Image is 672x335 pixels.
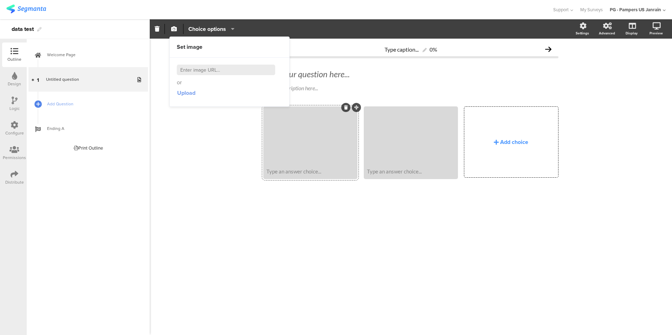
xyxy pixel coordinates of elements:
div: Preview [650,31,663,36]
span: Add Question [47,100,137,107]
div: Logic [9,105,20,112]
div: Advanced [599,31,615,36]
a: 1 Untitled question [28,67,148,92]
div: Type your question here... [263,69,558,79]
button: Upload [177,87,196,99]
span: Ending A [47,125,137,132]
div: Permissions [3,155,26,161]
a: Ending A [28,116,148,141]
span: Type an answer choice... [266,168,321,175]
img: segmanta logo [6,5,46,13]
a: Welcome Page [28,42,148,67]
span: Choice options [188,25,226,33]
div: Print Outline [74,145,103,151]
div: Display [626,31,638,36]
span: or [177,79,182,86]
div: Design [8,81,21,87]
div: 0% [429,46,437,53]
span: Type caption... [385,46,419,53]
button: Choice options [188,21,235,37]
span: Support [553,6,569,13]
span: Type an answer choice... [367,168,422,175]
div: PG - Pampers US Janrain [610,6,661,13]
span: Upload [177,89,195,97]
div: Distribute [5,179,24,185]
span: Welcome Page [47,51,137,58]
span: Untitled question [46,76,79,83]
div: data test [12,24,34,35]
button: Add choice [464,106,558,178]
div: Type a description here... [263,85,558,91]
div: Outline [7,56,21,63]
span: 1 [37,75,39,83]
span: Set image [177,43,202,51]
div: Configure [5,130,24,136]
div: Settings [576,31,589,36]
div: Add choice [500,138,528,146]
input: Enter image URL... [177,65,275,75]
